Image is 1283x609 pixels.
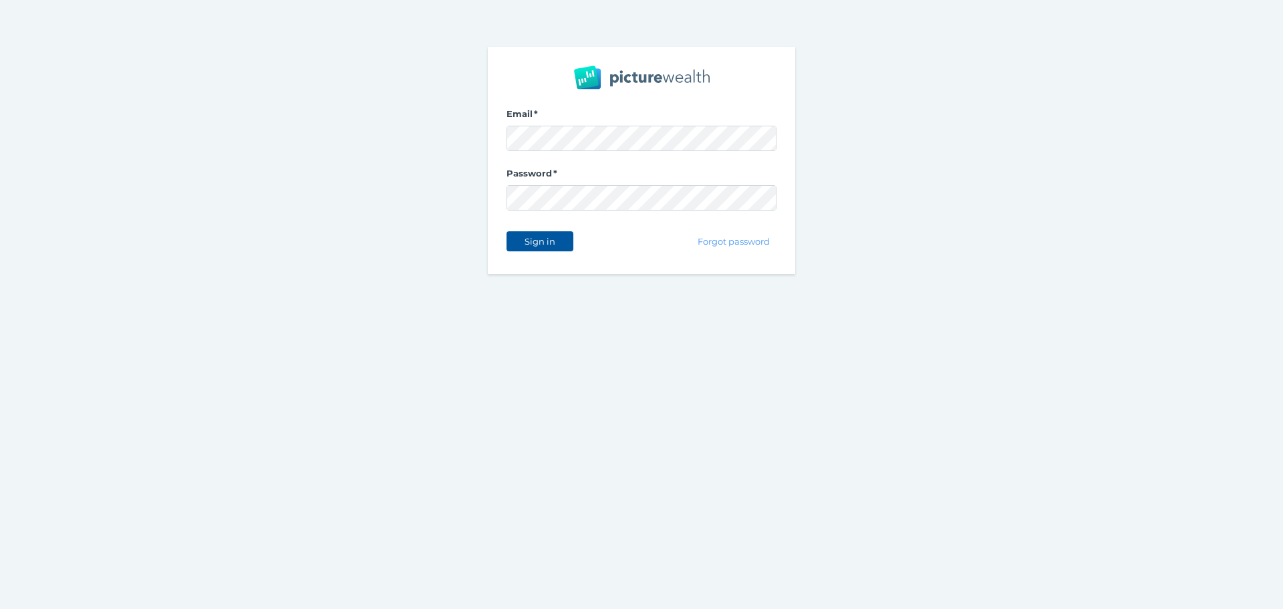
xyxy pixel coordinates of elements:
button: Sign in [507,231,573,251]
button: Forgot password [692,231,776,251]
span: Sign in [519,236,561,247]
label: Email [507,108,776,126]
label: Password [507,168,776,185]
span: Forgot password [692,236,776,247]
img: PW [574,66,710,90]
